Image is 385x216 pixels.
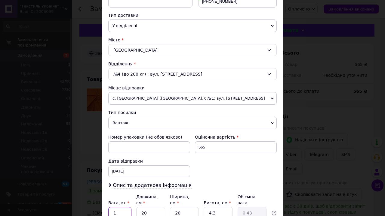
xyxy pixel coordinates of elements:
[108,37,277,43] div: Місто
[108,13,138,18] span: Тип доставки
[108,61,277,67] div: Відділення
[108,117,277,129] span: Вантаж
[195,134,277,140] div: Оціночна вартість
[108,19,277,32] span: У відділенні
[108,44,277,56] div: [GEOGRAPHIC_DATA]
[204,200,231,205] label: Висота, см
[113,182,192,188] span: Опис та додаткова інформація
[238,194,266,206] div: Об'ємна вага
[108,92,277,105] span: с. [GEOGRAPHIC_DATA] ([GEOGRAPHIC_DATA].): №1: вул. [STREET_ADDRESS]
[108,110,136,115] span: Тип посилки
[108,85,145,90] span: Місце відправки
[108,158,190,164] div: Дата відправки
[108,200,129,205] label: Вага, кг
[108,134,190,140] div: Номер упаковки (не обов'язково)
[108,68,277,80] div: №4 (до 200 кг) : вул. [STREET_ADDRESS]
[170,194,189,205] label: Ширина, см
[136,194,158,205] label: Довжина, см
